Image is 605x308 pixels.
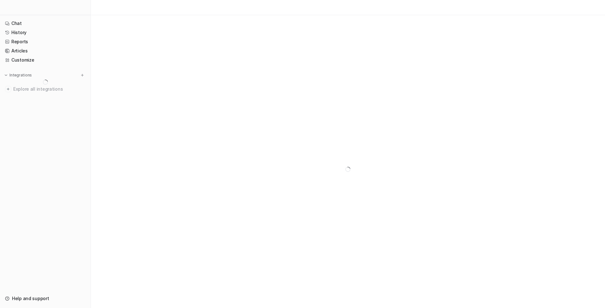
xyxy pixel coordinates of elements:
[9,73,32,78] p: Integrations
[13,84,85,94] span: Explore all integrations
[3,28,88,37] a: History
[80,73,85,77] img: menu_add.svg
[3,85,88,94] a: Explore all integrations
[3,46,88,55] a: Articles
[3,294,88,303] a: Help and support
[3,37,88,46] a: Reports
[3,56,88,64] a: Customize
[3,19,88,28] a: Chat
[5,86,11,92] img: explore all integrations
[3,72,34,78] button: Integrations
[4,73,8,77] img: expand menu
